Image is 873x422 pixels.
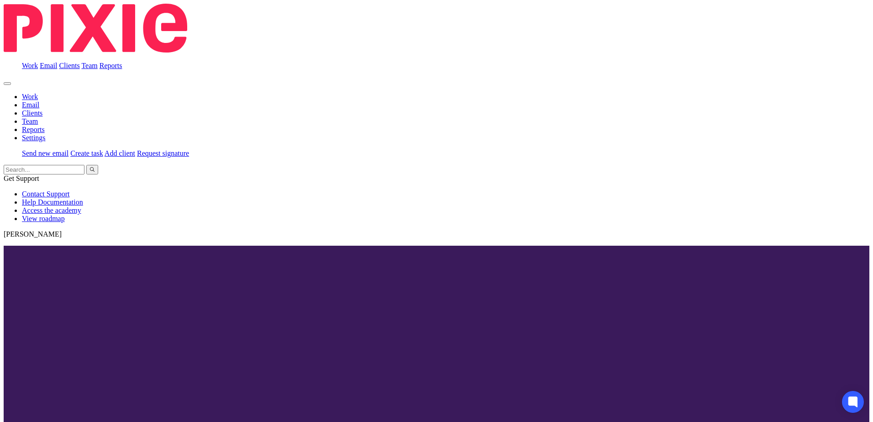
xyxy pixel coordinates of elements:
[59,62,79,69] a: Clients
[105,149,135,157] a: Add client
[22,215,65,222] a: View roadmap
[137,149,189,157] a: Request signature
[22,206,81,214] a: Access the academy
[4,174,39,182] span: Get Support
[4,230,869,238] p: [PERSON_NAME]
[22,109,42,117] a: Clients
[22,62,38,69] a: Work
[22,117,38,125] a: Team
[22,93,38,100] a: Work
[22,134,46,142] a: Settings
[22,101,39,109] a: Email
[4,4,187,53] img: Pixie
[100,62,122,69] a: Reports
[86,165,98,174] button: Search
[40,62,57,69] a: Email
[22,126,45,133] a: Reports
[22,198,83,206] a: Help Documentation
[4,165,84,174] input: Search
[22,190,69,198] a: Contact Support
[81,62,97,69] a: Team
[22,149,68,157] a: Send new email
[70,149,103,157] a: Create task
